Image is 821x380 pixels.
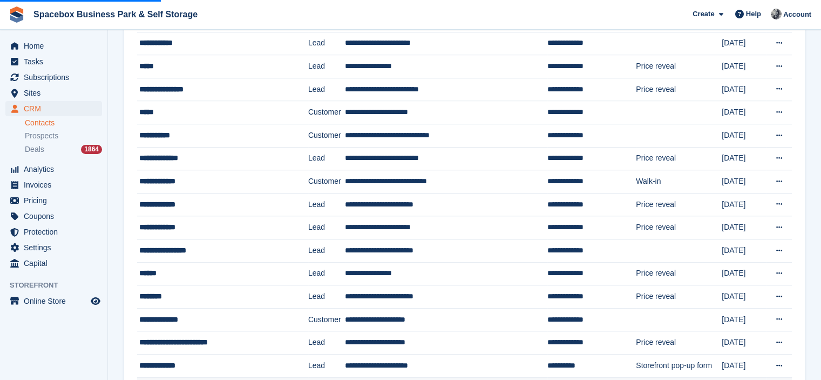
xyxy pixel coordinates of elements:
td: [DATE] [722,78,766,101]
td: Lead [308,354,345,377]
td: Price reveal [636,147,722,170]
span: Capital [24,256,89,271]
a: Prospects [25,130,102,142]
span: Prospects [25,131,58,141]
td: Customer [308,101,345,124]
span: Tasks [24,54,89,69]
td: [DATE] [722,239,766,262]
td: Price reveal [636,78,722,101]
a: Spacebox Business Park & Self Storage [29,5,202,23]
a: menu [5,256,102,271]
a: menu [5,162,102,177]
span: Storefront [10,280,107,291]
td: Price reveal [636,193,722,216]
span: Help [746,9,761,19]
a: menu [5,70,102,85]
td: [DATE] [722,354,766,377]
td: Customer [308,308,345,331]
td: Lead [308,193,345,216]
td: [DATE] [722,32,766,55]
td: Walk-in [636,170,722,194]
td: Lead [308,55,345,78]
span: Online Store [24,294,89,309]
a: menu [5,240,102,255]
td: [DATE] [722,193,766,216]
td: Price reveal [636,55,722,78]
td: Lead [308,331,345,355]
td: Lead [308,147,345,170]
td: [DATE] [722,285,766,309]
td: [DATE] [722,216,766,239]
td: [DATE] [722,147,766,170]
a: menu [5,101,102,116]
td: [DATE] [722,124,766,147]
a: menu [5,209,102,224]
a: menu [5,224,102,239]
span: Account [783,9,811,20]
img: SUDIPTA VIRMANI [771,9,782,19]
a: menu [5,38,102,54]
td: [DATE] [722,262,766,285]
td: [DATE] [722,308,766,331]
span: Create [693,9,714,19]
td: [DATE] [722,101,766,124]
td: [DATE] [722,170,766,194]
span: Subscriptions [24,70,89,85]
td: Customer [308,170,345,194]
img: stora-icon-8386f47178a22dfd0bd8f6a31ec36ba5ce8667c1dd55bd0f319d3a0aa187defe.svg [9,6,25,23]
span: Settings [24,240,89,255]
span: Protection [24,224,89,239]
td: Lead [308,239,345,262]
a: Preview store [89,295,102,308]
span: Deals [25,144,44,155]
td: [DATE] [722,331,766,355]
span: Analytics [24,162,89,177]
td: Price reveal [636,285,722,309]
span: CRM [24,101,89,116]
a: Deals 1864 [25,144,102,155]
td: [DATE] [722,55,766,78]
td: Storefront pop-up form [636,354,722,377]
a: menu [5,85,102,101]
a: menu [5,177,102,192]
td: Price reveal [636,331,722,355]
a: Contacts [25,118,102,128]
a: menu [5,193,102,208]
span: Sites [24,85,89,101]
td: Lead [308,32,345,55]
td: Price reveal [636,262,722,285]
div: 1864 [81,145,102,154]
td: Lead [308,285,345,309]
a: menu [5,54,102,69]
td: Lead [308,262,345,285]
td: Lead [308,78,345,101]
span: Pricing [24,193,89,208]
td: Lead [308,216,345,239]
a: menu [5,294,102,309]
td: Price reveal [636,216,722,239]
span: Home [24,38,89,54]
td: Customer [308,124,345,147]
span: Invoices [24,177,89,192]
span: Coupons [24,209,89,224]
